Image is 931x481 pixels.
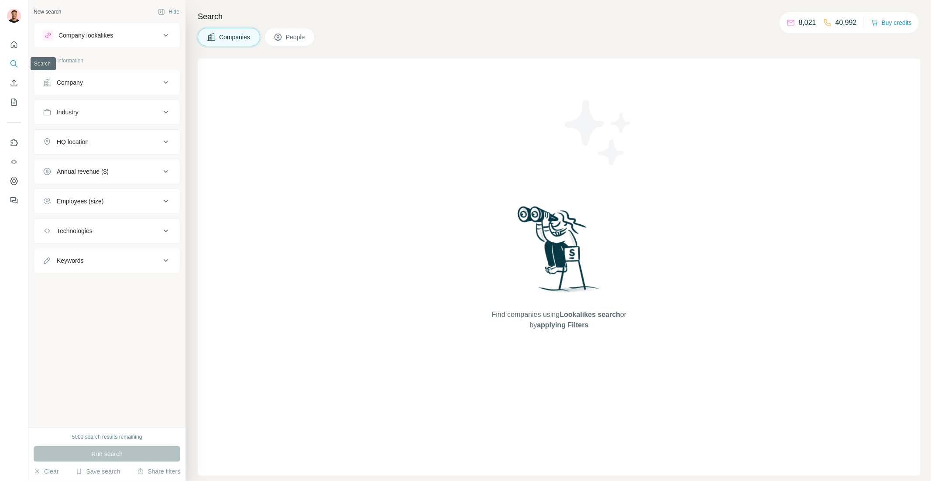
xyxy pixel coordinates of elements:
div: Annual revenue ($) [57,167,109,176]
button: My lists [7,94,21,110]
span: Lookalikes search [560,311,620,318]
button: Clear [34,467,58,476]
div: 5000 search results remaining [72,433,142,441]
button: Search [7,56,21,72]
button: Quick start [7,37,21,52]
h4: Search [198,10,921,23]
span: People [286,33,306,41]
span: Find companies using or by [489,309,629,330]
button: Enrich CSV [7,75,21,91]
img: Avatar [7,9,21,23]
div: HQ location [57,137,89,146]
button: Employees (size) [34,191,180,212]
button: Share filters [137,467,180,476]
div: Employees (size) [57,197,103,206]
button: Keywords [34,250,180,271]
p: Company information [34,57,180,65]
button: Dashboard [7,173,21,189]
div: Technologies [57,227,93,235]
img: Surfe Illustration - Woman searching with binoculars [514,204,605,301]
div: Keywords [57,256,83,265]
button: Hide [152,5,186,18]
button: Technologies [34,220,180,241]
p: 40,992 [835,17,857,28]
button: Company lookalikes [34,25,180,46]
div: Company [57,78,83,87]
button: Save search [76,467,120,476]
button: Use Surfe API [7,154,21,170]
img: Surfe Illustration - Stars [559,93,638,172]
span: applying Filters [537,321,588,329]
button: Company [34,72,180,93]
button: Buy credits [871,17,912,29]
span: Companies [219,33,251,41]
div: Company lookalikes [58,31,113,40]
div: Industry [57,108,79,117]
div: New search [34,8,61,16]
button: Industry [34,102,180,123]
button: Feedback [7,192,21,208]
button: Use Surfe on LinkedIn [7,135,21,151]
button: HQ location [34,131,180,152]
button: Annual revenue ($) [34,161,180,182]
p: 8,021 [799,17,816,28]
